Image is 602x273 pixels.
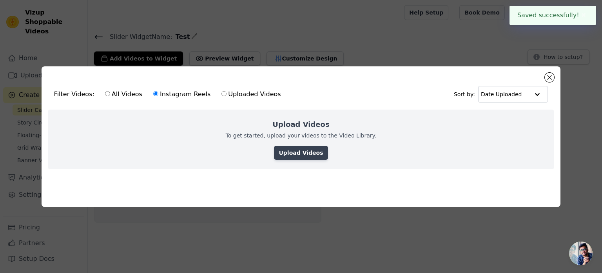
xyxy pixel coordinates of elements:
[105,89,143,99] label: All Videos
[579,11,588,20] button: Close
[545,73,554,82] button: Close modal
[54,85,285,103] div: Filter Videos:
[569,242,593,265] a: Open chat
[153,89,211,99] label: Instagram Reels
[454,86,548,103] div: Sort by:
[274,146,328,160] a: Upload Videos
[272,119,329,130] h2: Upload Videos
[510,6,596,25] div: Saved successfully!
[221,89,281,99] label: Uploaded Videos
[226,132,377,139] p: To get started, upload your videos to the Video Library.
